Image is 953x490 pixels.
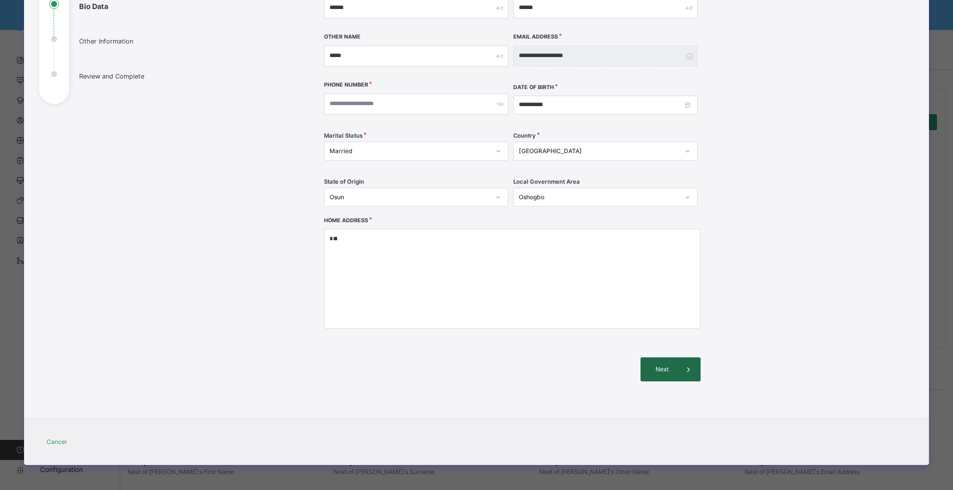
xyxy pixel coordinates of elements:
[330,193,490,202] div: Osun
[648,365,677,374] span: Next
[324,81,368,89] label: Phone Number
[513,178,580,186] span: Local Government Area
[324,132,363,140] span: Marital Status
[513,132,536,140] span: Country
[324,178,364,186] span: State of Origin
[47,437,67,446] span: Cancel
[324,217,368,225] label: Home Address
[330,147,490,156] div: Married
[513,33,558,41] label: Email Address
[513,84,554,92] label: Date of Birth
[519,147,679,156] div: [GEOGRAPHIC_DATA]
[519,193,679,202] div: Oshogbo
[324,33,361,41] label: Other Name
